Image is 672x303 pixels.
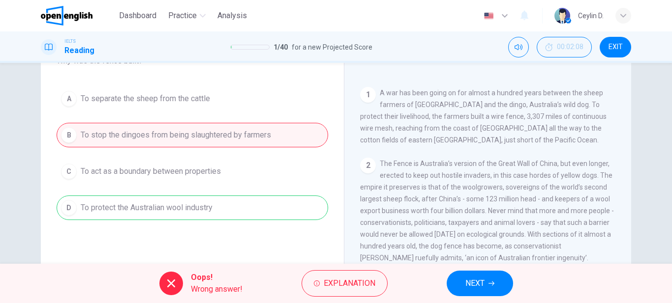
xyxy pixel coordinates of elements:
span: Dashboard [119,10,156,22]
button: Practice [164,7,210,25]
span: EXIT [609,43,623,51]
div: Mute [508,37,529,57]
a: OpenEnglish logo [41,6,115,26]
button: EXIT [600,37,631,57]
button: NEXT [447,271,513,296]
img: Profile picture [554,8,570,24]
div: Ceylin D. [578,10,604,22]
img: en [483,12,495,20]
span: for a new Projected Score [292,41,372,53]
span: Explanation [324,276,375,290]
button: Explanation [302,270,388,297]
button: Dashboard [115,7,160,25]
span: IELTS [64,38,76,45]
button: Analysis [214,7,251,25]
span: Wrong answer! [191,283,243,295]
span: The Fence is Australia’s version of the Great Wall of China, but even longer, erected to keep out... [360,160,614,262]
div: 1 [360,87,376,103]
span: NEXT [465,276,485,290]
div: Hide [537,37,592,57]
span: Oops! [191,272,243,283]
div: 2 [360,158,376,173]
span: 00:02:08 [557,43,583,51]
span: Practice [168,10,197,22]
span: Analysis [217,10,247,22]
span: A war has been going on for almost a hundred years between the sheep farmers of [GEOGRAPHIC_DATA]... [360,89,607,144]
h1: Reading [64,45,94,56]
img: OpenEnglish logo [41,6,92,26]
span: 1 / 40 [274,41,288,53]
button: 00:02:08 [537,37,592,57]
